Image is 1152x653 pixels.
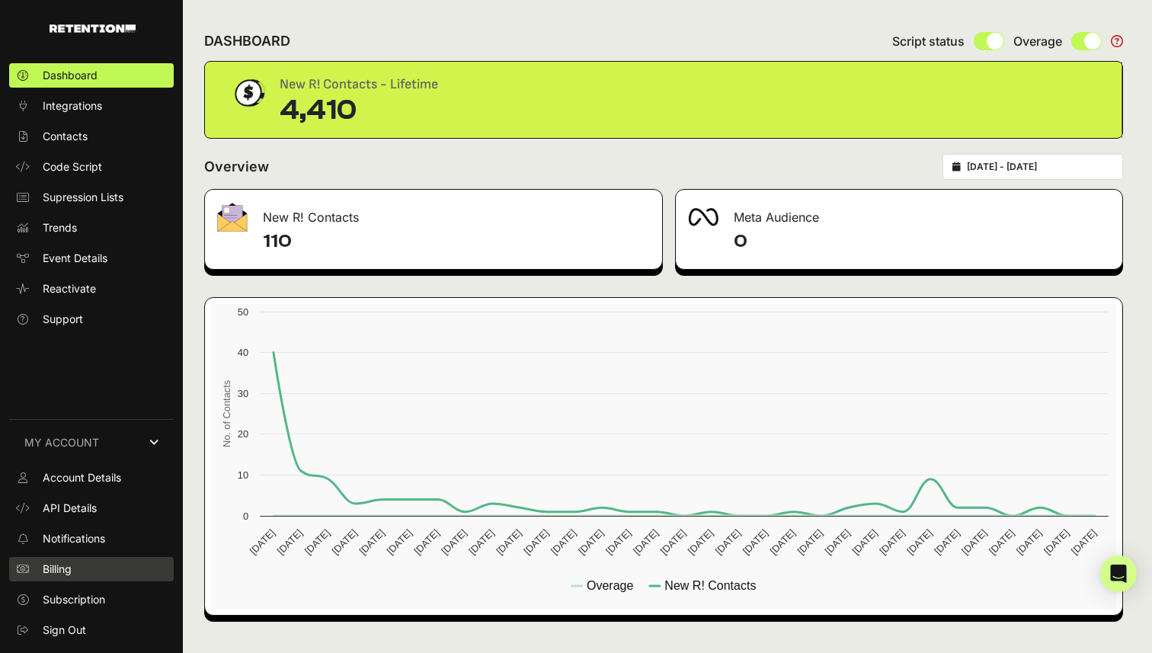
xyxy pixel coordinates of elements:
[932,527,962,557] text: [DATE]
[238,347,248,358] text: 40
[43,312,83,327] span: Support
[1013,32,1062,50] span: Overage
[43,470,121,485] span: Account Details
[795,527,825,557] text: [DATE]
[9,155,174,179] a: Code Script
[959,527,989,557] text: [DATE]
[9,527,174,551] a: Notifications
[43,129,88,144] span: Contacts
[686,527,715,557] text: [DATE]
[204,156,269,178] h2: Overview
[43,592,105,607] span: Subscription
[576,527,606,557] text: [DATE]
[850,527,879,557] text: [DATE]
[50,24,136,33] img: Retention.com
[280,95,438,126] div: 4,410
[521,527,551,557] text: [DATE]
[603,527,633,557] text: [DATE]
[466,527,496,557] text: [DATE]
[1014,527,1044,557] text: [DATE]
[9,277,174,301] a: Reactivate
[411,527,441,557] text: [DATE]
[713,527,743,557] text: [DATE]
[205,190,662,235] div: New R! Contacts
[24,435,99,450] span: MY ACCOUNT
[243,511,248,522] text: 0
[676,190,1122,235] div: Meta Audience
[9,124,174,149] a: Contacts
[263,229,650,254] h4: 110
[9,246,174,270] a: Event Details
[43,501,97,516] span: API Details
[741,527,770,557] text: [DATE]
[734,229,1110,254] h4: 0
[9,466,174,490] a: Account Details
[822,527,852,557] text: [DATE]
[9,557,174,581] a: Billing
[9,587,174,612] a: Subscription
[494,527,523,557] text: [DATE]
[43,220,77,235] span: Trends
[987,527,1016,557] text: [DATE]
[275,527,305,557] text: [DATE]
[43,562,72,577] span: Billing
[248,527,277,557] text: [DATE]
[330,527,360,557] text: [DATE]
[904,527,934,557] text: [DATE]
[9,94,174,118] a: Integrations
[238,388,248,399] text: 30
[688,208,718,226] img: fa-meta-2f981b61bb99beabf952f7030308934f19ce035c18b003e963880cc3fabeebb7.png
[221,380,232,447] text: No. of Contacts
[1042,527,1071,557] text: [DATE]
[357,527,387,557] text: [DATE]
[549,527,578,557] text: [DATE]
[9,307,174,331] a: Support
[439,527,469,557] text: [DATE]
[9,63,174,88] a: Dashboard
[302,527,332,557] text: [DATE]
[238,469,248,481] text: 10
[9,419,174,466] a: MY ACCOUNT
[631,527,661,557] text: [DATE]
[1100,555,1137,592] div: Open Intercom Messenger
[43,159,102,174] span: Code Script
[9,185,174,210] a: Supression Lists
[238,306,248,318] text: 50
[229,74,267,112] img: dollar-coin-05c43ed7efb7bc0c12610022525b4bbbb207c7efeef5aecc26f025e68dcafac9.png
[877,527,907,557] text: [DATE]
[43,68,98,83] span: Dashboard
[43,531,105,546] span: Notifications
[768,527,798,557] text: [DATE]
[204,30,290,52] h2: DASHBOARD
[658,527,688,557] text: [DATE]
[9,216,174,240] a: Trends
[43,251,107,266] span: Event Details
[664,579,756,592] text: New R! Contacts
[217,203,248,232] img: fa-envelope-19ae18322b30453b285274b1b8af3d052b27d846a4fbe8435d1a52b978f639a2.png
[587,579,633,592] text: Overage
[280,74,438,95] div: New R! Contacts - Lifetime
[43,281,96,296] span: Reactivate
[43,190,123,205] span: Supression Lists
[384,527,414,557] text: [DATE]
[9,618,174,642] a: Sign Out
[9,496,174,520] a: API Details
[1069,527,1099,557] text: [DATE]
[238,428,248,440] text: 20
[43,623,86,638] span: Sign Out
[43,98,102,114] span: Integrations
[892,32,965,50] span: Script status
